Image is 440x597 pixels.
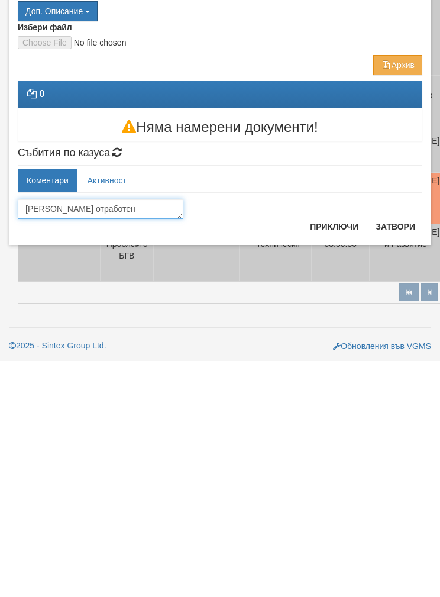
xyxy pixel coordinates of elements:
[18,237,98,257] button: Доп. Описание
[79,405,135,428] a: Активност
[18,167,422,188] div: Двоен клик, за изчистване на избраната стойност.
[18,167,93,188] button: Тип Документ
[368,453,422,472] button: Затвори
[18,383,422,395] h4: Събития по казуса
[176,126,272,141] a: ВК-ТПМ-125471
[18,188,69,199] label: Документ №
[18,356,422,371] h3: Няма намерени документи!
[18,202,183,222] input: Казус №
[25,243,83,252] span: Доп. Описание
[18,237,422,257] div: Двоен клик, за изчистване на избраната стойност.
[18,257,72,269] label: Избери файл
[18,127,272,149] span: Приключване на казус
[303,453,365,472] button: Приключи
[39,325,44,335] strong: 0
[18,405,77,428] a: Коментари
[25,173,78,182] span: Тип Документ
[18,153,75,164] label: Тип Документ
[18,222,79,234] label: Доп. Описание
[373,291,422,311] button: Архив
